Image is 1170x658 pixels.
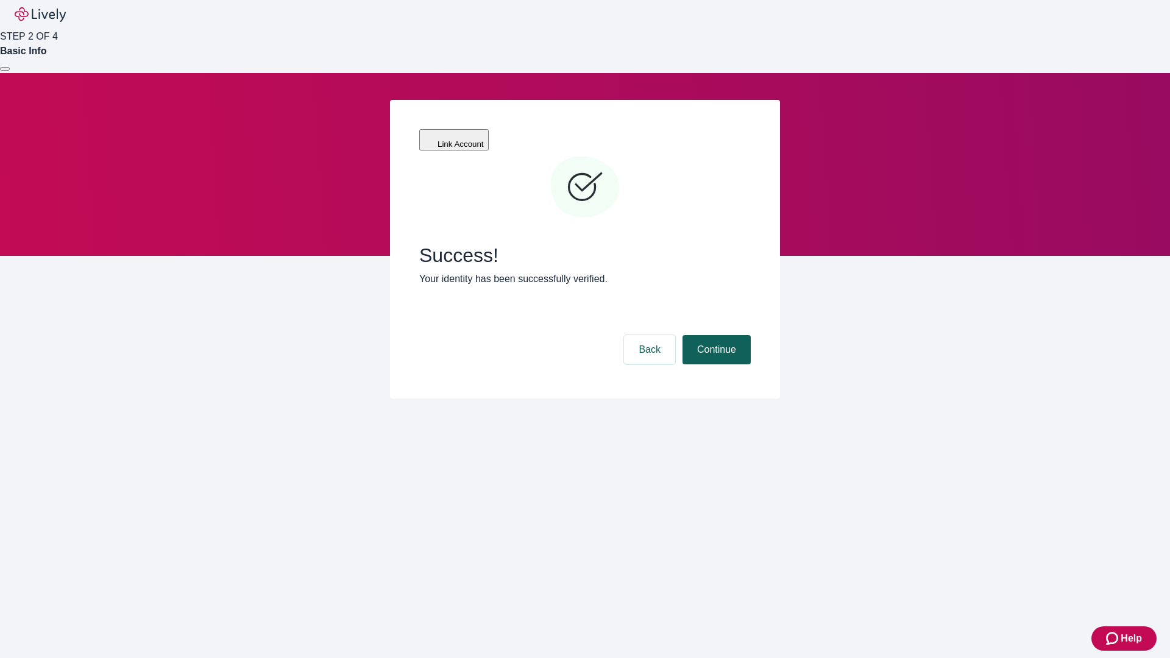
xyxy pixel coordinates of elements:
svg: Checkmark icon [548,151,622,224]
button: Continue [682,335,751,364]
span: Help [1121,631,1142,646]
button: Back [624,335,675,364]
button: Link Account [419,129,489,150]
p: Your identity has been successfully verified. [419,272,751,286]
span: Success! [419,244,751,267]
img: Lively [15,7,66,22]
button: Zendesk support iconHelp [1091,626,1157,651]
svg: Zendesk support icon [1106,631,1121,646]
